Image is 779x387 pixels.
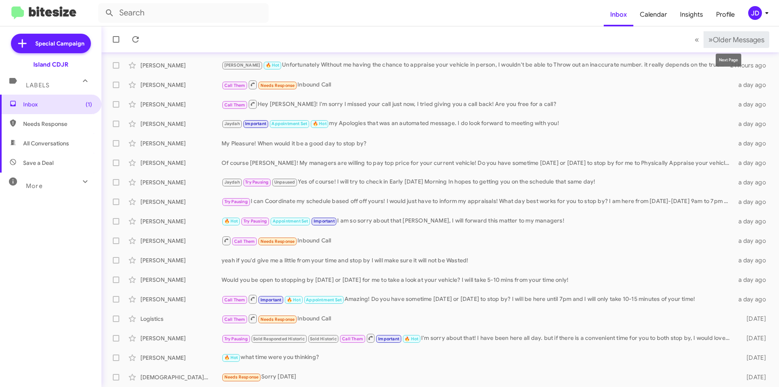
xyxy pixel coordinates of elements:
span: (1) [86,100,92,108]
span: Needs Response [260,239,295,244]
div: a day ago [734,120,773,128]
span: 🔥 Hot [224,218,238,224]
div: a day ago [734,81,773,89]
div: a day ago [734,276,773,284]
span: Appointment Set [273,218,308,224]
span: Sold Responded Historic [253,336,305,342]
div: [PERSON_NAME] [140,198,222,206]
span: Needs Response [224,374,259,380]
div: 21 hours ago [730,61,773,69]
div: Island CDJR [33,61,69,69]
div: [PERSON_NAME] [140,139,222,147]
div: [PERSON_NAME] [140,276,222,284]
div: a day ago [734,237,773,245]
span: « [695,35,699,45]
span: Unpaused [274,179,295,185]
div: [PERSON_NAME] [140,159,222,167]
div: I am so sorry about that [PERSON_NAME], I will forward this matter to my managers! [222,216,734,226]
div: [PERSON_NAME] [140,334,222,342]
span: Insights [674,3,710,26]
div: a day ago [734,295,773,303]
div: [PERSON_NAME] [140,354,222,362]
span: Call Them [224,317,245,322]
div: [PERSON_NAME] [140,61,222,69]
div: Hey [PERSON_NAME]! I'm sorry I missed your call just now, I tried giving you a call back! Are you... [222,99,734,109]
span: Sold Historic [310,336,337,342]
span: Needs Response [23,120,92,128]
span: 🔥 Hot [405,336,418,342]
span: Labels [26,82,49,89]
div: [PERSON_NAME] [140,256,222,264]
span: All Conversations [23,139,69,147]
span: Call Them [224,102,245,108]
div: JD [748,6,762,20]
span: Call Them [224,83,245,88]
span: 🔥 Hot [287,297,301,303]
span: Call Them [224,297,245,303]
a: Special Campaign [11,34,91,53]
span: Save a Deal [23,159,54,167]
div: [DEMOGRAPHIC_DATA][PERSON_NAME] [140,373,222,381]
span: Important [378,336,399,342]
div: [DATE] [734,315,773,323]
div: [DATE] [734,373,773,381]
button: Next [704,31,769,48]
div: Inbound Call [222,236,734,246]
div: Sorry [DATE] [222,372,734,382]
div: [DATE] [734,354,773,362]
span: Jaydah [224,121,240,126]
div: Of course [PERSON_NAME]! My managers are willing to pay top price for your current vehicle! Do yo... [222,159,734,167]
span: Call Them [234,239,255,244]
div: Inbound Call [222,313,734,324]
div: [PERSON_NAME] [140,237,222,245]
span: [PERSON_NAME] [224,63,260,68]
div: Amazing! Do you have sometime [DATE] or [DATE] to stop by? I will be here until 7pm and I will on... [222,294,734,304]
div: a day ago [734,217,773,225]
div: a day ago [734,139,773,147]
span: Call Them [342,336,363,342]
span: Jaydah [224,179,240,185]
div: Would you be open to stopping by [DATE] or [DATE] for me to take a look at your vehicle? I will t... [222,276,734,284]
div: Unfortunately Without me having the chance to appraise your vehicle in person, I wouldn't be able... [222,61,730,70]
span: Inbox [604,3,633,26]
span: 🔥 Hot [266,63,280,68]
span: Appointment Set [306,297,342,303]
input: Search [98,3,269,23]
span: Needs Response [260,83,295,88]
div: [DATE] [734,334,773,342]
div: a day ago [734,100,773,108]
div: I'm sorry about that! I have been here all day. but if there is a convenient time for you to both... [222,333,734,343]
div: my Apologies that was an automated message. I do look forward to meeting with you! [222,119,734,128]
a: Calendar [633,3,674,26]
span: 🔥 Hot [313,121,327,126]
div: [PERSON_NAME] [140,178,222,186]
span: Important [260,297,282,303]
div: a day ago [734,198,773,206]
span: More [26,182,43,190]
div: [PERSON_NAME] [140,100,222,108]
div: Logistics [140,315,222,323]
div: what time were you thinking? [222,353,734,362]
span: Special Campaign [35,39,84,48]
div: Inbound Call [222,80,734,90]
div: [PERSON_NAME] [140,295,222,303]
div: [PERSON_NAME] [140,217,222,225]
span: Appointment Set [271,121,307,126]
button: JD [741,6,770,20]
span: Older Messages [713,35,764,44]
a: Profile [710,3,741,26]
div: a day ago [734,178,773,186]
div: yeah if you'd give me a little from your time and stop by I will make sure it will not be Wasted! [222,256,734,264]
span: » [708,35,713,45]
span: Needs Response [260,317,295,322]
span: Inbox [23,100,92,108]
div: Yes of course! I will try to check in Early [DATE] Morning In hopes to getting you on the schedul... [222,177,734,187]
span: Try Pausing [224,199,248,204]
div: [PERSON_NAME] [140,120,222,128]
span: Try Pausing [243,218,267,224]
div: I can Coordinate my schedule based off off yours! I would just have to inform my appraisals! What... [222,197,734,206]
div: a day ago [734,256,773,264]
div: My Pleasure! When would it be a good day to stop by? [222,139,734,147]
span: Try Pausing [224,336,248,342]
